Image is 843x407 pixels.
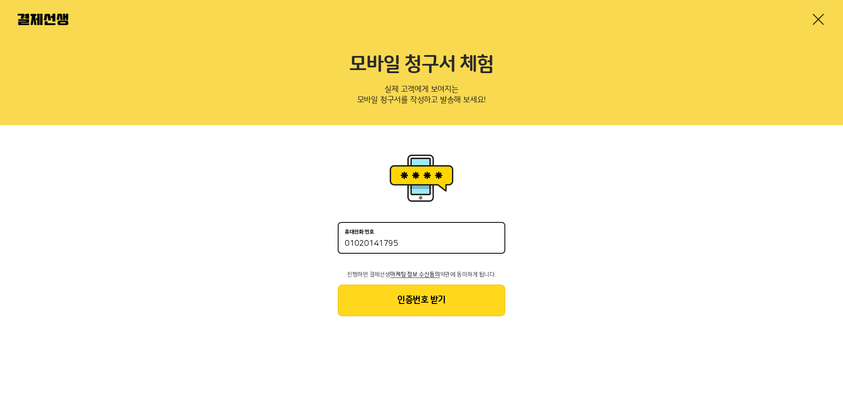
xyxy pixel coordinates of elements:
button: 인증번호 받기 [338,285,505,316]
p: 실제 고객에게 보여지는 모바일 청구서를 작성하고 발송해 보세요! [18,82,825,111]
p: 진행하면 결제선생 약관에 동의하게 됩니다. [338,271,505,277]
h2: 모바일 청구서 체험 [18,53,825,77]
p: 휴대전화 번호 [345,229,374,235]
input: 휴대전화 번호 [345,239,498,249]
img: 휴대폰인증 이미지 [386,152,457,204]
img: 결제선생 [18,14,68,25]
span: 마케팅 정보 수신동의 [390,271,440,277]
